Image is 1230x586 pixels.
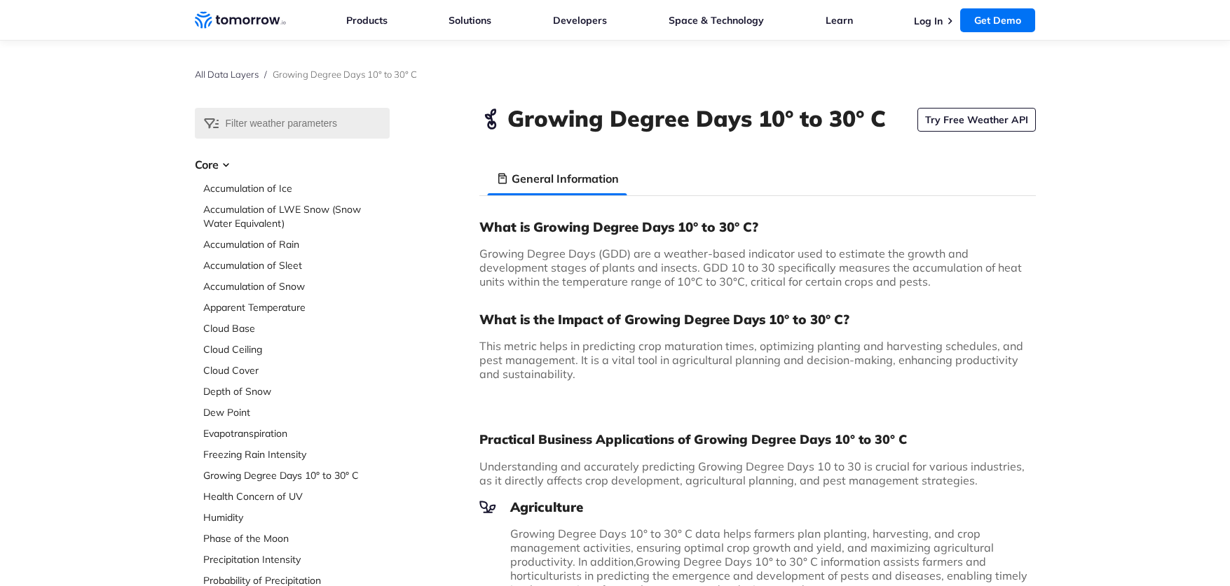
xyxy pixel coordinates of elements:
h3: What is Growing Degree Days 10° to 30° C? [479,218,1036,235]
input: Filter weather parameters [195,108,390,139]
a: Accumulation of Sleet [203,258,390,272]
a: Space & Technology [669,14,764,27]
a: Evapotranspiration [203,426,390,440]
span: / [264,69,267,80]
a: All Data Layers [195,69,259,80]
a: Developers [553,14,607,27]
h3: General Information [512,170,619,187]
a: Cloud Ceiling [203,342,390,356]
a: Products [346,14,388,27]
a: Precipitation Intensity [203,552,390,566]
a: Accumulation of Snow [203,279,390,293]
a: Cloud Base [203,321,390,335]
a: Try Free Weather API [917,108,1036,132]
span: Growing Degree Days (GDD) are a weather-based indicator used to estimate the growth and developme... [479,246,1022,288]
h3: What is the Impact of Growing Degree Days 10° to 30° C? [479,311,1036,328]
h1: Growing Degree Days 10° to 30° C [507,103,886,134]
span: Understanding and accurately predicting Growing Degree Days 10 to 30 is crucial for various indus... [479,459,1025,487]
a: Accumulation of Ice [203,181,390,195]
a: Health Concern of UV [203,489,390,503]
h2: Practical Business Applications of Growing Degree Days 10° to 30° C [479,431,1036,448]
a: Dew Point [203,405,390,419]
a: Phase of the Moon [203,531,390,545]
a: Log In [914,15,943,27]
li: General Information [488,162,627,195]
a: Cloud Cover [203,363,390,377]
a: Solutions [449,14,491,27]
a: Accumulation of Rain [203,237,390,251]
h3: Agriculture [479,498,1036,515]
h3: Core [195,156,390,173]
span: Growing Degree Days 10° to 30° C data helps farmers plan planting, harvesting, and crop managemen... [510,526,994,568]
a: Accumulation of LWE Snow (Snow Water Equivalent) [203,202,390,230]
a: Growing Degree Days 10° to 30° C [203,468,390,482]
a: Get Demo [960,8,1035,32]
a: Home link [195,10,286,31]
a: Humidity [203,510,390,524]
span: This metric helps in predicting crop maturation times, optimizing planting and harvesting schedul... [479,339,1023,381]
a: Depth of Snow [203,384,390,398]
a: Freezing Rain Intensity [203,447,390,461]
a: Apparent Temperature [203,300,390,314]
a: Learn [826,14,853,27]
span: Growing Degree Days 10° to 30° C [273,69,417,80]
